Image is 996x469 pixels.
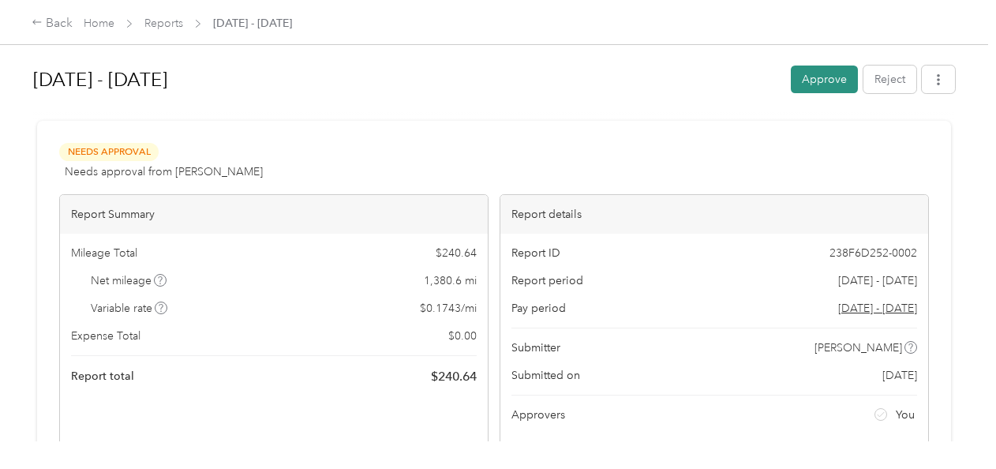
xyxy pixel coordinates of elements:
span: Submitted on [511,367,580,384]
span: Approvers [511,407,565,423]
span: Submitter [511,340,560,356]
span: Go to pay period [838,300,917,317]
span: Report ID [511,245,560,261]
span: [DATE] - [DATE] [838,272,917,289]
span: [PERSON_NAME] [814,340,902,356]
span: Net mileage [91,272,167,289]
h1: Sep 1 - 30, 2025 [33,61,780,99]
span: $ 0.00 [448,328,477,344]
div: Report details [500,195,928,234]
span: Pay period [511,300,566,317]
span: $ 240.64 [436,245,477,261]
span: $ 240.64 [431,367,477,386]
span: Report total [71,368,134,385]
a: Home [84,17,114,30]
span: 238F6D252-0002 [829,245,917,261]
span: [DATE] - [DATE] [213,15,292,32]
span: Expense Total [71,328,140,344]
a: Reports [144,17,183,30]
span: 1,380.6 mi [424,272,477,289]
span: Needs approval from [PERSON_NAME] [65,163,263,180]
span: [DATE] [882,367,917,384]
span: Mileage Total [71,245,137,261]
div: Report Summary [60,195,488,234]
div: Back [32,14,73,33]
span: Variable rate [91,300,168,317]
span: You [896,407,915,423]
span: Report period [511,272,583,289]
iframe: Everlance-gr Chat Button Frame [908,381,996,469]
button: Approve [791,66,858,93]
button: Reject [863,66,916,93]
span: $ 0.1743 / mi [420,300,477,317]
span: Needs Approval [59,143,159,161]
